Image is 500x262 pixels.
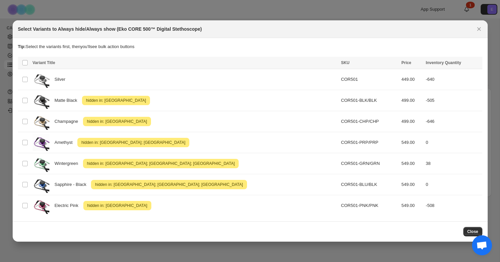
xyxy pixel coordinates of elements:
td: COR501-BLK/BLK [339,90,399,111]
img: Bundle_main-black_listening_2_-min.png [33,92,49,109]
td: 499.00 [399,111,424,132]
td: 499.00 [399,90,424,111]
strong: Tip: [18,44,26,49]
td: 449.00 [399,69,424,90]
td: COR501-PNK/PNK [339,195,399,216]
span: Champagne [55,118,82,125]
td: 549.00 [399,174,424,195]
a: Open chat [472,235,492,255]
td: 0 [424,174,482,195]
span: hidden in: [GEOGRAPHIC_DATA] [86,202,149,210]
button: Close [474,24,484,34]
img: Eko_purple_bundle_image_copy_1_-min.png [33,134,49,151]
span: Electric Pink [55,202,82,209]
span: Inventory Quantity [426,60,461,65]
span: Sapphire - Black [55,181,90,188]
td: COR501 [339,69,399,90]
span: Close [467,229,478,234]
span: Amethyst [55,139,76,146]
img: C500-Sapphire-Black-5_2.png [33,176,49,193]
td: 549.00 [399,132,424,153]
td: 549.00 [399,153,424,174]
span: hidden in: [GEOGRAPHIC_DATA]; [GEOGRAPHIC_DATA]; [GEOGRAPHIC_DATA] [94,181,244,189]
td: 0 [424,132,482,153]
td: COR501-GRN/GRN [339,153,399,174]
span: hidden in: [GEOGRAPHIC_DATA]; [GEOGRAPHIC_DATA]; [GEOGRAPHIC_DATA] [86,160,236,168]
td: -505 [424,90,482,111]
img: Bundle_main-gold_listening_1_copy.png [33,155,49,172]
span: Matte Black [55,97,81,104]
td: COR501-BLU/BLK [339,174,399,195]
span: Silver [55,76,69,83]
td: -508 [424,195,482,216]
td: 38 [424,153,482,174]
td: COR501-PRP/PRP [339,132,399,153]
span: hidden in: [GEOGRAPHIC_DATA] [86,117,148,125]
span: Variant Title [33,60,55,65]
h2: Select Variants to Always hide/Always show (Eko CORE 500™ Digital Stethoscope) [18,26,202,32]
td: -646 [424,111,482,132]
p: Select the variants first, then you'll see bulk action buttons [18,43,482,50]
button: Close [463,227,482,236]
span: hidden in: [GEOGRAPHIC_DATA]; [GEOGRAPHIC_DATA] [80,139,187,147]
span: Price [401,60,411,65]
td: 549.00 [399,195,424,216]
td: COR501-CHP/CHP [339,111,399,132]
span: hidden in: [GEOGRAPHIC_DATA] [85,96,147,104]
span: SKU [341,60,349,65]
img: C500-electric-pink-5_8f4c038e-4faf-428e-8d96-1d50eac6c3fa.png [33,197,49,214]
span: Wintergreen [55,160,82,167]
img: Bundle_main-silver_listening_2_-min.png [33,71,49,88]
img: Bundle_main-gold_listening_2_-min.png [33,113,49,130]
td: -640 [424,69,482,90]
